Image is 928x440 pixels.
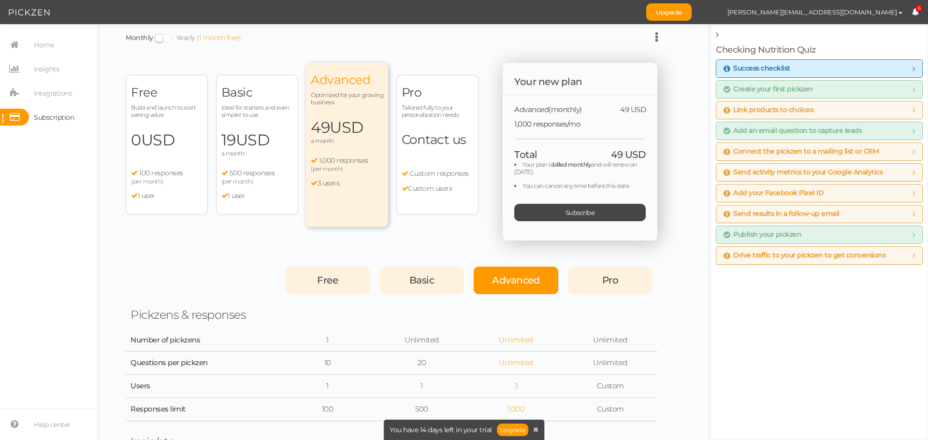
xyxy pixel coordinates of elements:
[9,7,50,18] img: Pickzen logo
[139,169,183,177] span: 100 responses
[311,91,383,106] span: Optimized for your growing business
[724,65,915,72] a: Success checklist
[130,308,275,322] div: Pickzens & responses
[724,148,915,156] a: Connect the pickzen to a mailing list or CRM
[130,382,275,391] div: Users
[402,104,473,118] span: Tailored fully to your personalization needs
[311,179,383,188] li: 3 users
[724,169,883,176] span: Send activity metrics to your Google Analytics
[611,149,646,161] span: 49 USD
[724,127,862,135] span: Add an email question to capture leads
[141,130,175,149] span: USD
[724,65,790,72] span: Success checklist
[724,189,915,197] a: Add your Facebook Pixel ID
[221,150,245,157] span: a month
[514,114,646,129] div: 1,000 responses/mo
[34,37,54,53] span: Home
[514,105,582,114] span: Advanced
[410,169,469,178] span: Custom responses
[916,5,923,12] span: 6
[402,132,466,147] span: Contact us
[602,274,619,286] span: Pro
[503,63,657,95] div: Your new plan
[620,105,646,114] span: 49 USD
[379,358,464,368] div: 20
[390,426,492,433] span: You have 14 days left in your trial
[718,4,912,20] button: [PERSON_NAME][EMAIL_ADDRESS][DOMAIN_NAME]
[221,104,293,118] span: Ideal for starters and even simpler to use
[724,210,915,218] a: Send results in a follow-up email
[285,405,370,414] div: 100
[474,336,558,345] div: Unlimited
[568,358,652,368] div: Unlimited
[221,178,254,185] span: (per month)
[130,405,275,414] div: Responses limit
[379,267,464,294] div: Basic
[131,85,203,100] span: Free
[402,85,473,100] span: Pro
[319,156,368,165] span: 1,000 responses
[197,34,241,43] div: (1 month free)
[724,252,915,259] a: Drive traffic to your pickzen to get conversions
[216,75,298,215] div: Basic Ideal for starters and even simpler to use 19USD a month 500 responses (per month) 1 user
[126,33,153,42] a: Monthly
[646,3,692,21] a: Upgrade
[131,192,203,200] li: 1 user
[568,382,652,391] div: Custom
[402,185,473,193] li: Custom users
[409,274,435,286] span: Basic
[221,85,293,100] span: Basic
[724,127,915,135] a: Add an email question to capture leads
[34,61,59,77] span: Insights
[130,358,275,368] div: Questions per pickzen
[474,267,558,294] div: Advanced
[514,161,637,175] span: and will renew on [DATE].
[514,149,537,161] span: Total
[311,137,334,144] span: a month
[285,358,370,368] div: 10
[131,130,203,150] span: 0
[396,75,478,215] div: Pro Tailored fully to your personalization needs Contact us Custom responses Custom users
[34,85,72,101] span: Integrations
[724,231,801,239] span: Publish your pickzen
[514,204,646,221] div: Subscribe
[497,424,529,436] a: Upgrade
[724,189,824,197] span: Add your Facebook Pixel ID
[126,75,208,215] div: Free Build and launch to start seeing value 0USD 100 responses (per month) 1 user
[221,192,293,200] li: 1 user
[474,405,558,414] div: 1,000
[311,118,383,137] span: 49
[724,148,879,156] span: Connect the pickzen to a mailing list or CRM
[522,161,552,168] span: Your plan is
[724,210,840,218] span: Send results in a follow-up email
[474,382,558,391] div: 3
[724,85,813,93] span: Create your first pickzen
[565,209,595,216] span: Subscribe
[230,169,275,177] span: 500 responses
[131,178,163,185] span: (per month)
[724,85,915,93] a: Create your first pickzen
[285,382,370,391] div: 1
[724,252,885,259] span: Drive traffic to your pickzen to get conversions
[379,336,464,345] div: Unlimited
[311,165,343,172] span: (per month)
[568,405,652,414] div: Custom
[724,106,915,114] a: Link products to choices
[330,118,363,137] span: USD
[522,182,630,189] span: You can cancel any time before this date.
[131,104,203,118] span: Build and launch to start seeing value
[285,336,370,345] div: 1
[701,4,718,21] img: 7c7ef5581612303d1a13d62e59dcc094
[221,130,293,150] span: 19
[724,169,915,176] a: Send activity metrics to your Google Analytics
[285,267,370,294] div: Free
[549,105,582,114] span: (monthly)
[317,274,338,286] span: Free
[379,382,464,391] div: 1
[130,336,174,345] div: Number of pickzens
[724,231,915,239] a: Publish your pickzen
[379,405,464,414] div: 500
[306,63,388,227] div: Advanced Optimized for your growing business 49USD a month 1,000 responses (per month) 3 users
[716,45,923,55] h4: Checking Nutrition Quiz
[311,72,383,87] span: Advanced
